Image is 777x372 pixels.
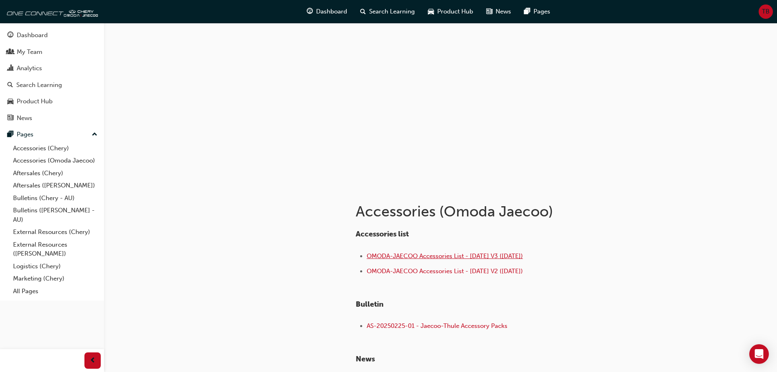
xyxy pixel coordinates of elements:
div: News [17,114,32,123]
span: prev-icon [90,356,96,366]
div: Pages [17,130,33,139]
button: TB [759,4,773,19]
span: search-icon [360,7,366,17]
div: Search Learning [16,80,62,90]
a: Analytics [3,61,101,76]
span: search-icon [7,82,13,89]
div: Dashboard [17,31,48,40]
span: pages-icon [524,7,530,17]
a: Bulletins ([PERSON_NAME] - AU) [10,204,101,226]
a: Product Hub [3,94,101,109]
span: guage-icon [307,7,313,17]
button: DashboardMy TeamAnalyticsSearch LearningProduct HubNews [3,26,101,127]
div: Product Hub [17,97,53,106]
span: Search Learning [369,7,415,16]
span: chart-icon [7,65,13,72]
a: Search Learning [3,78,101,93]
span: Bulletin [356,300,383,309]
span: TB [762,7,770,16]
a: Marketing (Chery) [10,272,101,285]
a: search-iconSearch Learning [354,3,421,20]
a: OMODA-JAECOO Accessories List - [DATE] V3 ([DATE]) [367,252,523,260]
span: up-icon [92,129,97,140]
div: Analytics [17,64,42,73]
span: Accessories list [356,229,409,238]
span: pages-icon [7,131,13,138]
button: Pages [3,127,101,142]
a: OMODA-JAECOO Accessories List - [DATE] V2 ([DATE]) [367,267,523,275]
a: news-iconNews [480,3,518,20]
div: Open Intercom Messenger [749,344,769,364]
a: Logistics (Chery) [10,260,101,273]
span: Product Hub [437,7,473,16]
a: External Resources ([PERSON_NAME]) [10,238,101,260]
a: My Team [3,45,101,60]
span: News [496,7,511,16]
span: Dashboard [316,7,347,16]
span: car-icon [428,7,434,17]
span: news-icon [7,115,13,122]
a: Accessories (Omoda Jaecoo) [10,154,101,167]
span: news-icon [486,7,492,17]
a: Aftersales ([PERSON_NAME]) [10,179,101,192]
h1: Accessories (Omoda Jaecoo) [356,203,623,221]
a: guage-iconDashboard [300,3,354,20]
a: Accessories (Chery) [10,142,101,155]
span: guage-icon [7,32,13,39]
img: oneconnect [4,3,98,20]
a: External Resources (Chery) [10,226,101,238]
a: All Pages [10,285,101,298]
a: Bulletins (Chery - AU) [10,192,101,205]
a: pages-iconPages [518,3,557,20]
a: Dashboard [3,28,101,43]
a: AS-20250225-01 - Jaecoo-Thule Accessory Packs [367,322,507,330]
div: My Team [17,47,42,57]
a: Aftersales (Chery) [10,167,101,180]
a: News [3,111,101,126]
a: car-iconProduct Hub [421,3,480,20]
span: Pages [533,7,550,16]
span: ​News [356,354,375,363]
span: car-icon [7,98,13,105]
span: people-icon [7,49,13,56]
